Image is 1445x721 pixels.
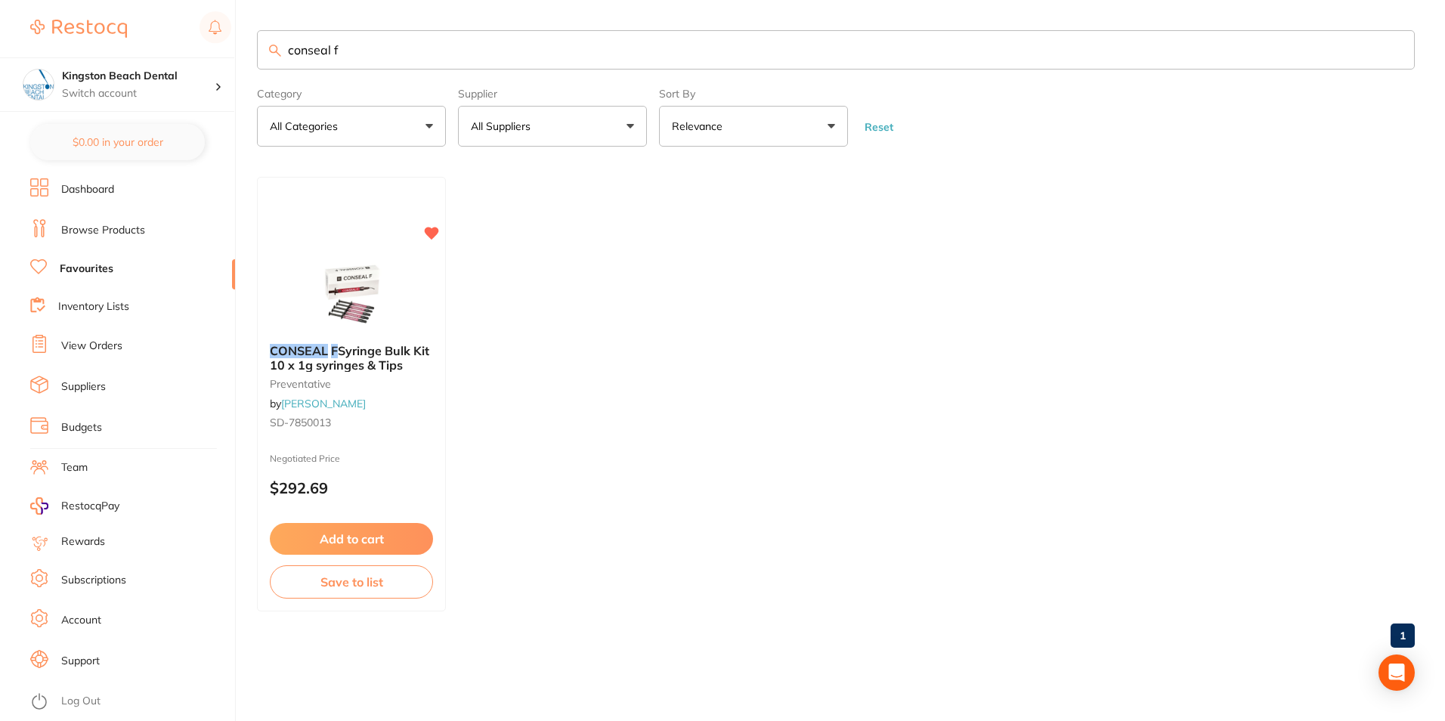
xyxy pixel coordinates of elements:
button: All Categories [257,106,446,147]
small: Negotiated Price [270,453,433,464]
label: Supplier [458,88,647,100]
a: Team [61,460,88,475]
a: [PERSON_NAME] [281,397,366,410]
a: Log Out [61,694,101,709]
small: preventative [270,378,433,390]
button: Log Out [30,690,231,714]
a: Restocq Logo [30,11,127,46]
p: All Categories [270,119,344,134]
a: Rewards [61,534,105,549]
p: Switch account [62,86,215,101]
button: All Suppliers [458,106,647,147]
img: RestocqPay [30,497,48,515]
button: $0.00 in your order [30,124,205,160]
a: Inventory Lists [58,299,129,314]
p: Relevance [672,119,729,134]
a: Browse Products [61,223,145,238]
button: Save to list [270,565,433,599]
a: Dashboard [61,182,114,197]
a: Suppliers [61,379,106,395]
em: F [331,343,338,358]
span: Syringe Bulk Kit 10 x 1g syringes & Tips [270,343,429,372]
b: CONSEAL F Syringe Bulk Kit 10 x 1g syringes & Tips [270,344,433,372]
a: RestocqPay [30,497,119,515]
a: Account [61,613,101,628]
img: CONSEAL F Syringe Bulk Kit 10 x 1g syringes & Tips [302,256,401,332]
span: by [270,397,366,410]
a: Budgets [61,420,102,435]
a: View Orders [61,339,122,354]
span: SD-7850013 [270,416,331,429]
a: Subscriptions [61,573,126,588]
h4: Kingston Beach Dental [62,69,215,84]
a: 1 [1391,620,1415,651]
p: All Suppliers [471,119,537,134]
span: RestocqPay [61,499,119,514]
p: $292.69 [270,479,433,497]
label: Sort By [659,88,848,100]
button: Relevance [659,106,848,147]
button: Add to cart [270,523,433,555]
input: Search Favourite Products [257,30,1415,70]
button: Reset [860,120,898,134]
label: Category [257,88,446,100]
img: Kingston Beach Dental [23,70,54,100]
div: Open Intercom Messenger [1378,654,1415,691]
a: Favourites [60,261,113,277]
em: CONSEAL [270,343,328,358]
img: Restocq Logo [30,20,127,38]
a: Support [61,654,100,669]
